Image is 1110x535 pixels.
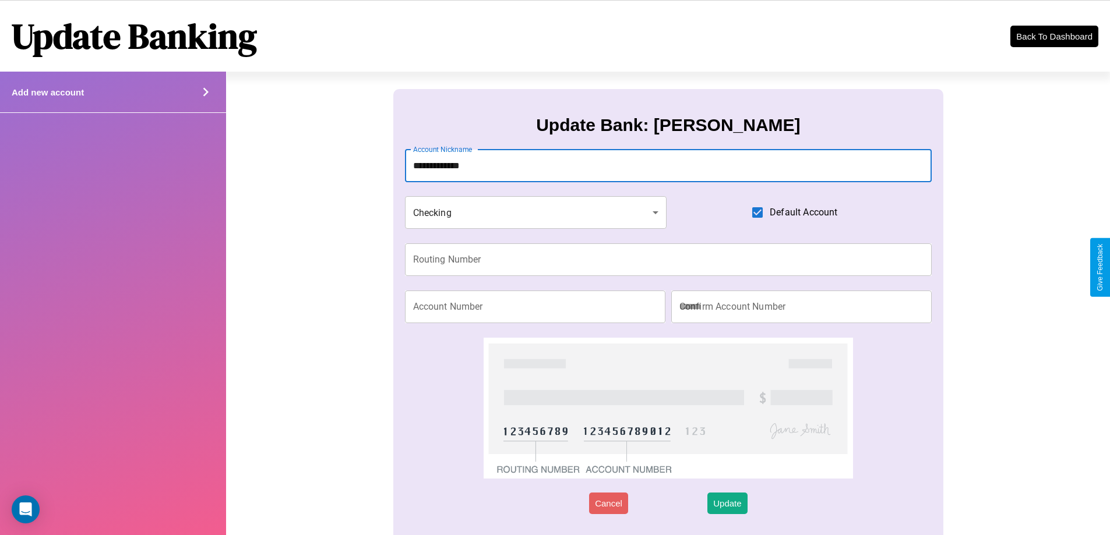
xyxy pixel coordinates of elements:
h3: Update Bank: [PERSON_NAME] [536,115,800,135]
h4: Add new account [12,87,84,97]
label: Account Nickname [413,144,473,154]
div: Give Feedback [1096,244,1104,291]
h1: Update Banking [12,12,257,60]
button: Back To Dashboard [1010,26,1098,47]
button: Cancel [589,493,628,514]
div: Checking [405,196,667,229]
span: Default Account [770,206,837,219]
button: Update [707,493,747,514]
img: check [484,338,852,479]
div: Open Intercom Messenger [12,495,40,523]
